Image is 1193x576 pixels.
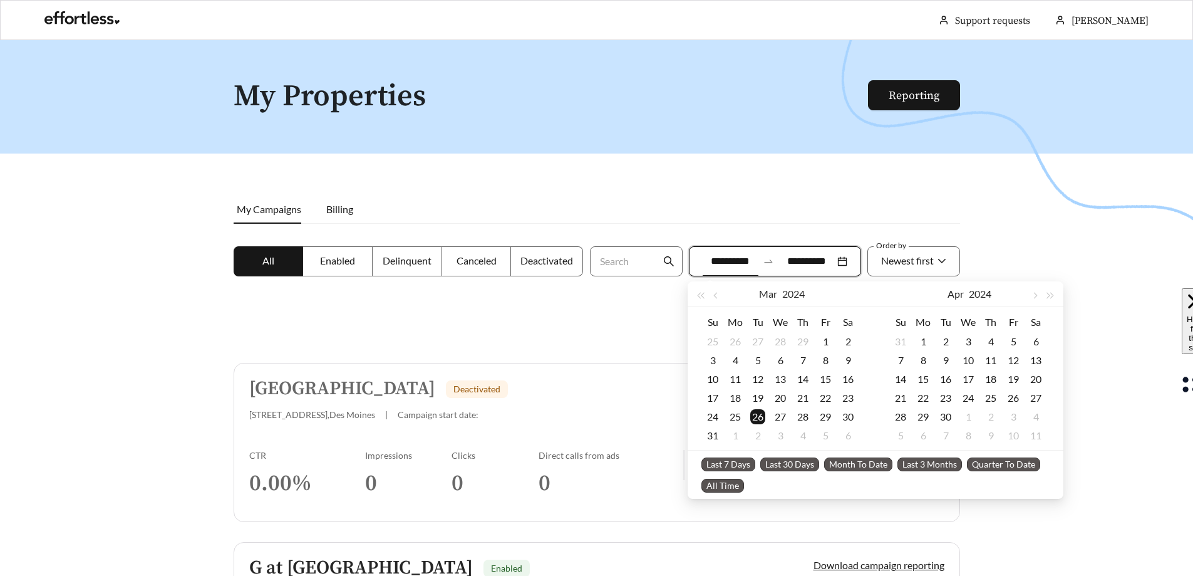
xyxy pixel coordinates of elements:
div: 30 [840,409,855,424]
td: 2024-04-13 [1025,351,1047,370]
span: search [663,256,674,267]
div: 19 [750,390,765,406]
td: 2024-05-05 [889,426,912,445]
td: 2024-03-29 [814,407,837,426]
td: 2024-04-07 [889,351,912,370]
td: 2024-05-07 [934,426,957,445]
td: 2024-04-05 [1002,332,1025,351]
td: 2024-03-05 [746,351,769,370]
div: 6 [840,428,855,443]
a: Download campaign reporting [813,559,944,571]
td: 2024-03-31 [701,426,724,445]
div: 14 [893,372,908,387]
span: Delinquent [383,254,431,266]
td: 2024-03-02 [837,332,859,351]
td: 2024-04-01 [724,426,746,445]
td: 2024-03-20 [769,389,792,407]
div: 2 [983,409,998,424]
div: 1 [916,334,931,349]
div: 19 [1006,372,1021,387]
div: 28 [795,409,810,424]
td: 2024-05-11 [1025,426,1047,445]
button: Reporting [868,80,960,110]
div: 10 [961,353,976,368]
td: 2024-03-10 [701,370,724,389]
td: 2024-04-22 [912,389,934,407]
td: 2024-03-07 [792,351,814,370]
td: 2024-03-26 [746,407,769,426]
td: 2024-04-25 [979,389,1002,407]
div: 25 [728,409,743,424]
div: 1 [818,334,833,349]
div: 22 [916,390,931,406]
td: 2024-03-01 [814,332,837,351]
div: 5 [750,353,765,368]
td: 2024-03-13 [769,370,792,389]
div: 3 [705,353,720,368]
span: Quarter To Date [967,458,1040,471]
div: 23 [840,390,855,406]
td: 2024-04-11 [979,351,1002,370]
h3: 0 [539,469,683,498]
div: 9 [983,428,998,443]
span: [PERSON_NAME] [1072,14,1149,27]
td: 2024-04-15 [912,370,934,389]
td: 2024-04-27 [1025,389,1047,407]
div: 12 [750,372,765,387]
div: 27 [1028,390,1043,406]
th: We [769,312,792,332]
td: 2024-03-16 [837,370,859,389]
th: Su [701,312,724,332]
div: 5 [893,428,908,443]
div: 14 [795,372,810,387]
td: 2024-04-16 [934,370,957,389]
div: 8 [961,428,976,443]
td: 2024-05-10 [1002,426,1025,445]
div: 26 [728,334,743,349]
td: 2024-03-19 [746,389,769,407]
td: 2024-04-29 [912,407,934,426]
th: Sa [1025,312,1047,332]
div: 5 [818,428,833,443]
span: All [262,254,274,266]
span: Deactivated [453,384,500,394]
td: 2024-03-27 [769,407,792,426]
td: 2024-04-12 [1002,351,1025,370]
div: 7 [938,428,953,443]
div: 20 [773,390,788,406]
td: 2024-04-06 [1025,332,1047,351]
td: 2024-03-08 [814,351,837,370]
td: 2024-04-30 [934,407,957,426]
div: 29 [916,409,931,424]
div: 9 [938,353,953,368]
a: Reporting [889,88,939,103]
td: 2024-03-22 [814,389,837,407]
td: 2024-04-24 [957,389,979,407]
td: 2024-03-04 [724,351,746,370]
td: 2024-04-03 [957,332,979,351]
td: 2024-05-02 [979,407,1002,426]
div: 26 [750,409,765,424]
div: 17 [705,390,720,406]
div: 8 [818,353,833,368]
div: 28 [893,409,908,424]
span: | [385,409,388,420]
span: My Campaigns [237,203,301,215]
td: 2024-03-23 [837,389,859,407]
td: 2024-03-31 [889,332,912,351]
button: 2024 [782,281,805,306]
a: Support requests [955,14,1030,27]
td: 2024-03-30 [837,407,859,426]
td: 2024-04-21 [889,389,912,407]
th: Tu [934,312,957,332]
div: 18 [983,372,998,387]
th: Th [979,312,1002,332]
td: 2024-05-01 [957,407,979,426]
img: line [683,450,684,480]
div: 21 [893,390,908,406]
td: 2024-03-09 [837,351,859,370]
div: 2 [750,428,765,443]
h3: 0.00 % [249,469,365,498]
span: Canceled [457,254,497,266]
td: 2024-02-28 [769,332,792,351]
